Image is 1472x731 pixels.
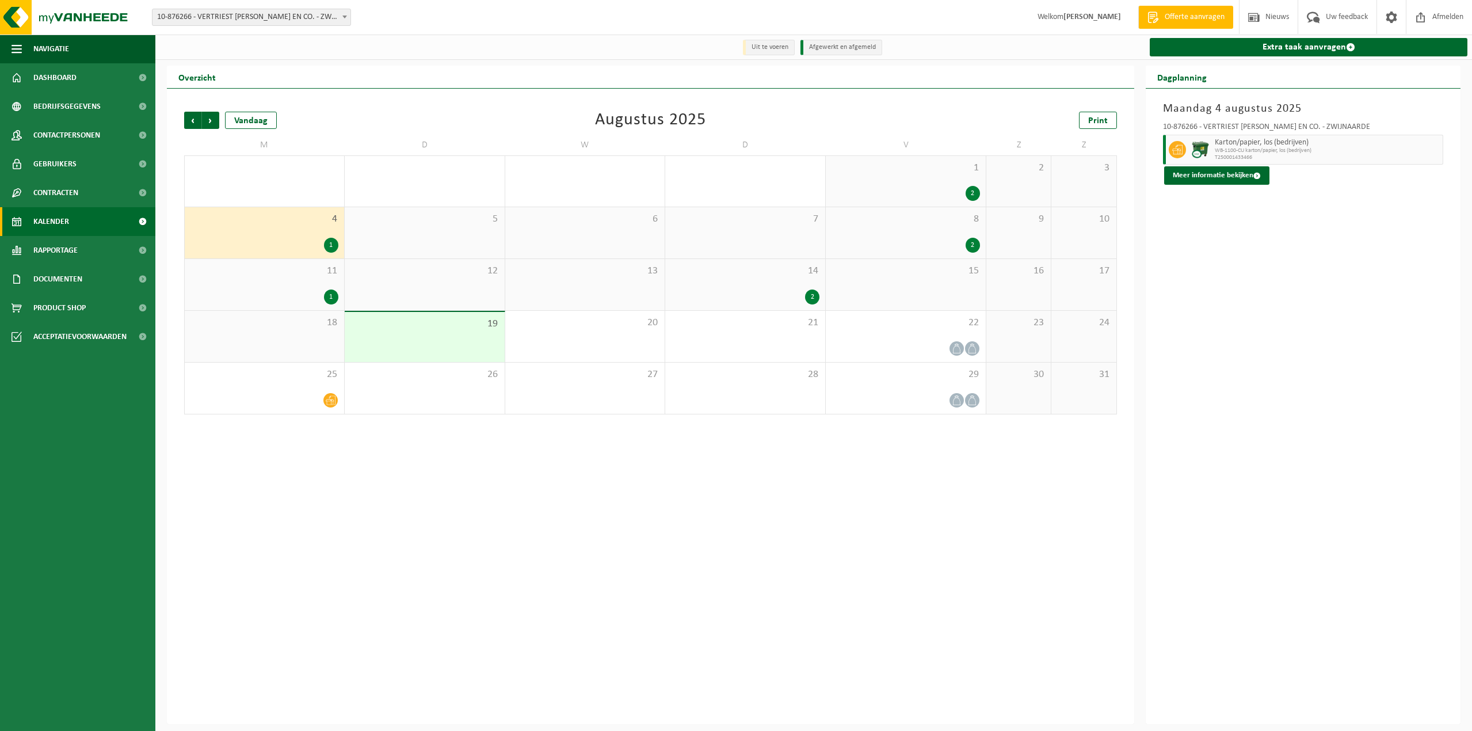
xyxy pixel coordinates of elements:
span: 7 [671,213,819,226]
td: M [184,135,345,155]
span: T250001433466 [1215,154,1440,161]
span: 12 [350,265,499,277]
span: 31 [1057,368,1111,381]
td: D [665,135,826,155]
span: WB-1100-CU karton/papier, los (bedrijven) [1215,147,1440,154]
div: 1 [324,290,338,304]
h2: Dagplanning [1146,66,1218,88]
span: 2 [992,162,1045,174]
span: 10-876266 - VERTRIEST CARLO EN CO. - ZWIJNAARDE [152,9,351,26]
span: 10 [1057,213,1111,226]
span: 1 [832,162,980,174]
span: Contracten [33,178,78,207]
span: Vorige [184,112,201,129]
span: 23 [992,317,1045,329]
td: W [505,135,666,155]
td: Z [1051,135,1117,155]
a: Offerte aanvragen [1138,6,1233,29]
span: Documenten [33,265,82,294]
span: Navigatie [33,35,69,63]
span: 4 [190,213,338,226]
div: 1 [324,238,338,253]
td: Z [986,135,1051,155]
li: Uit te voeren [743,40,795,55]
div: Augustus 2025 [595,112,706,129]
span: 25 [190,368,338,381]
td: D [345,135,505,155]
td: V [826,135,986,155]
span: 9 [992,213,1045,226]
span: 26 [350,368,499,381]
span: 8 [832,213,980,226]
span: 13 [511,265,659,277]
a: Extra taak aanvragen [1150,38,1467,56]
span: 14 [671,265,819,277]
span: Karton/papier, los (bedrijven) [1215,138,1440,147]
span: 11 [190,265,338,277]
span: 29 [832,368,980,381]
span: Gebruikers [33,150,77,178]
span: 10-876266 - VERTRIEST CARLO EN CO. - ZWIJNAARDE [152,9,350,25]
span: 17 [1057,265,1111,277]
strong: [PERSON_NAME] [1063,13,1121,21]
div: 2 [966,238,980,253]
span: 18 [190,317,338,329]
span: 24 [1057,317,1111,329]
h2: Overzicht [167,66,227,88]
span: Dashboard [33,63,77,92]
div: Vandaag [225,112,277,129]
span: 30 [992,368,1045,381]
span: Offerte aanvragen [1162,12,1227,23]
span: Bedrijfsgegevens [33,92,101,121]
span: 16 [992,265,1045,277]
span: Contactpersonen [33,121,100,150]
span: 20 [511,317,659,329]
span: Kalender [33,207,69,236]
li: Afgewerkt en afgemeld [800,40,882,55]
span: 6 [511,213,659,226]
span: 3 [1057,162,1111,174]
div: 2 [966,186,980,201]
span: 21 [671,317,819,329]
button: Meer informatie bekijken [1164,166,1269,185]
span: 28 [671,368,819,381]
span: 27 [511,368,659,381]
span: Acceptatievoorwaarden [33,322,127,351]
span: Print [1088,116,1108,125]
span: 19 [350,318,499,330]
span: Rapportage [33,236,78,265]
span: Product Shop [33,294,86,322]
div: 10-876266 - VERTRIEST [PERSON_NAME] EN CO. - ZWIJNAARDE [1163,123,1443,135]
span: Volgende [202,112,219,129]
span: 15 [832,265,980,277]
span: 22 [832,317,980,329]
h3: Maandag 4 augustus 2025 [1163,100,1443,117]
div: 2 [805,290,819,304]
img: WB-1100-CU [1192,141,1209,158]
a: Print [1079,112,1117,129]
span: 5 [350,213,499,226]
